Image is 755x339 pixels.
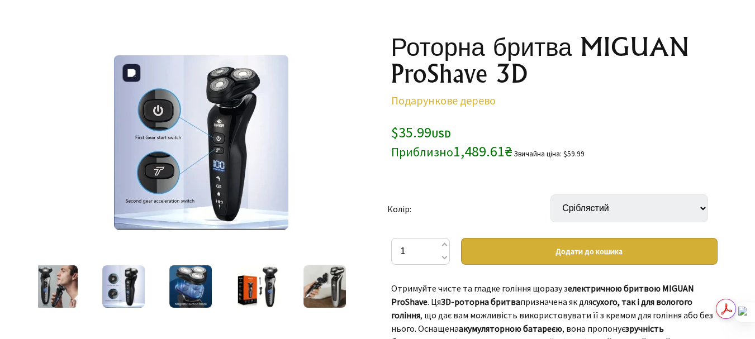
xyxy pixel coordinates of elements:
[562,323,625,334] font: , вона пропонує
[236,265,279,308] img: Роторна бритва MIGUAN ProShave 3D
[35,265,78,308] img: Роторна бритва MIGUAN ProShave 3D
[391,283,568,294] font: Отримуйте чисте та гладке гоління щоразу з
[391,93,496,107] a: Подарункове дерево
[391,31,689,89] font: Роторна бритва MIGUAN ProShave 3D
[169,265,212,308] img: Роторна бритва MIGUAN ProShave 3D
[461,238,718,265] button: Додати до кошика
[391,283,694,307] font: електричною бритвою MIGUAN ProShave
[520,296,592,307] font: призначена як для
[391,123,431,141] font: $35.99
[391,296,692,321] font: сухого, так і для вологого гоління
[102,265,145,308] img: Роторна бритва MIGUAN ProShave 3D
[387,203,411,214] font: Колір:
[514,149,585,159] font: Звичайна ціна: $59.99
[391,145,453,160] font: Приблизно
[459,323,562,334] font: акумуляторною батареєю
[428,296,441,307] font: . Ця
[441,296,520,307] font: 3D-роторна бритва
[431,127,451,140] font: USD
[114,55,288,230] img: Роторна бритва MIGUAN ProShave 3D
[391,309,713,334] font: , що дає вам можливість використовувати її з кремом для гоління або без нього. Оснащена
[303,265,346,308] img: Роторна бритва MIGUAN ProShave 3D
[453,142,512,160] font: 1,489.61₴
[555,246,623,256] font: Додати до кошика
